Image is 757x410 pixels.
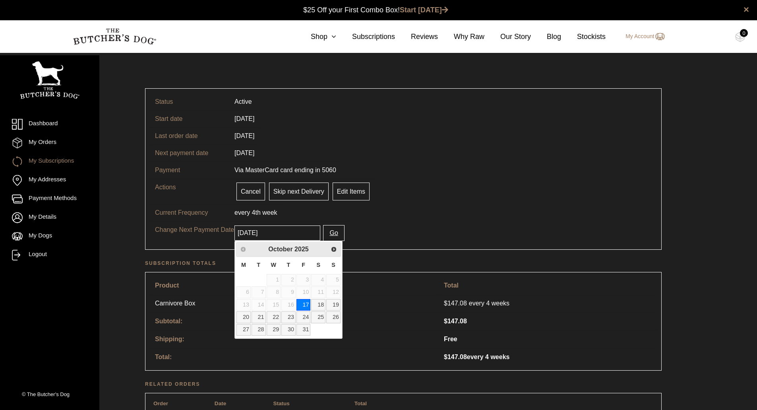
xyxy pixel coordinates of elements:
[439,348,656,365] td: every 4 weeks
[354,400,367,406] span: Total
[230,144,259,161] td: [DATE]
[395,31,438,42] a: Reviews
[150,179,230,204] td: Actions
[281,311,296,323] a: 23
[230,127,259,144] td: [DATE]
[326,311,341,323] a: 26
[20,61,79,99] img: TBD_Portrait_Logo_White.png
[561,31,606,42] a: Stockists
[230,93,257,110] td: Active
[287,262,290,268] span: Thursday
[281,324,296,336] a: 30
[444,354,447,360] span: $
[150,93,230,110] td: Status
[444,354,467,360] span: 147.08
[316,262,320,268] span: Saturday
[444,318,447,325] span: $
[336,31,395,42] a: Subscriptions
[328,243,340,255] a: Next
[150,330,438,348] th: Shipping:
[150,277,438,294] th: Product
[311,299,325,311] a: 18
[326,299,341,311] a: 19
[257,262,260,268] span: Tuesday
[439,277,656,294] th: Total
[145,380,662,388] h2: Related orders
[269,183,329,200] a: Skip next Delivery
[439,330,656,348] td: Free
[12,175,87,186] a: My Addresses
[323,225,344,241] button: Go
[155,225,234,235] p: Change Next Payment Date
[333,183,370,200] a: Edit Items
[262,209,277,216] span: week
[150,348,438,365] th: Total:
[331,262,335,268] span: Sunday
[438,31,484,42] a: Why Raw
[743,5,749,14] a: close
[12,119,87,130] a: Dashboard
[12,212,87,223] a: My Details
[271,262,277,268] span: Wednesday
[145,259,662,267] h2: Subscription totals
[296,299,311,311] a: 17
[252,324,266,336] a: 28
[215,400,226,406] span: Date
[267,324,281,336] a: 29
[12,138,87,148] a: My Orders
[150,110,230,127] td: Start date
[252,311,266,323] a: 21
[150,144,230,161] td: Next payment date
[150,127,230,144] td: Last order date
[296,324,311,336] a: 31
[311,311,325,323] a: 25
[618,32,664,41] a: My Account
[331,246,337,253] span: Next
[12,194,87,204] a: Payment Methods
[444,299,469,308] span: 147.08
[150,161,230,179] td: Payment
[302,262,305,268] span: Friday
[155,208,234,218] p: Current Frequency
[12,231,87,242] a: My Dogs
[234,209,261,216] span: every 4th
[268,246,292,253] span: October
[236,183,265,200] a: Cancel
[400,6,448,14] a: Start [DATE]
[150,313,438,330] th: Subtotal:
[155,299,234,308] a: Carnivore Box
[153,400,168,406] span: Order
[295,31,336,42] a: Shop
[735,32,745,42] img: TBD_Cart-Empty.png
[444,318,467,325] span: 147.08
[294,246,309,253] span: 2025
[444,300,447,307] span: $
[230,110,259,127] td: [DATE]
[531,31,561,42] a: Blog
[484,31,531,42] a: Our Story
[236,311,251,323] a: 20
[296,311,311,323] a: 24
[12,250,87,260] a: Logout
[234,167,336,173] span: Via MasterCard card ending in 5060
[740,29,748,37] div: 0
[273,400,290,406] span: Status
[12,156,87,167] a: My Subscriptions
[241,262,246,268] span: Monday
[439,295,656,312] td: every 4 weeks
[236,324,251,336] a: 27
[267,311,281,323] a: 22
